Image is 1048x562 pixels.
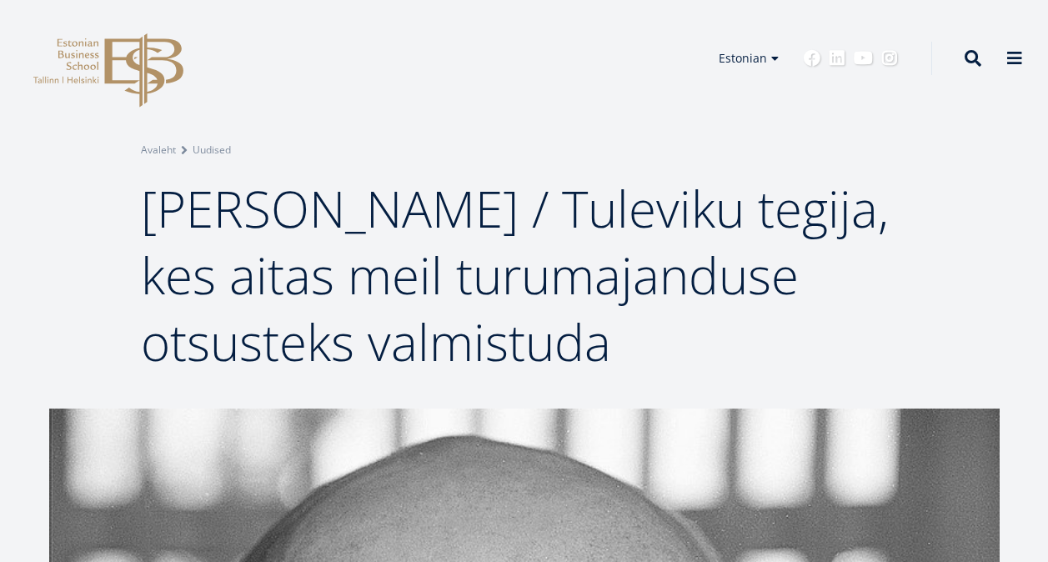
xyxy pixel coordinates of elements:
[141,174,889,376] span: [PERSON_NAME] / Tuleviku tegija, kes aitas meil turumajanduse otsusteks valmistuda
[854,50,873,67] a: Youtube
[881,50,898,67] a: Instagram
[829,50,845,67] a: Linkedin
[141,142,176,158] a: Avaleht
[804,50,820,67] a: Facebook
[193,142,231,158] a: Uudised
